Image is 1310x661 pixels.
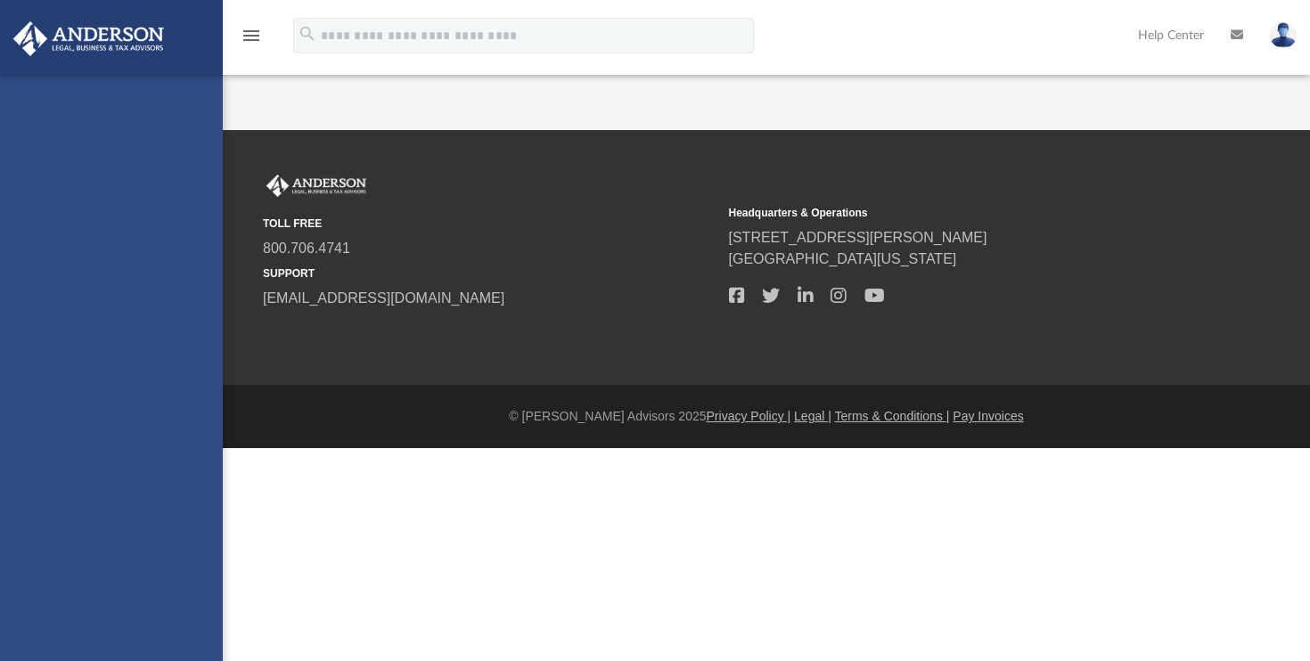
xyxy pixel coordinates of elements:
small: TOLL FREE [263,216,716,232]
small: Headquarters & Operations [729,205,1183,221]
a: [EMAIL_ADDRESS][DOMAIN_NAME] [263,290,504,306]
a: 800.706.4741 [263,241,350,256]
a: Pay Invoices [953,409,1023,423]
div: © [PERSON_NAME] Advisors 2025 [223,407,1310,426]
a: [STREET_ADDRESS][PERSON_NAME] [729,230,987,245]
a: menu [241,34,262,46]
a: Legal | [794,409,831,423]
img: Anderson Advisors Platinum Portal [263,175,370,198]
img: User Pic [1270,22,1297,48]
a: Terms & Conditions | [835,409,950,423]
small: SUPPORT [263,265,716,282]
i: search [298,24,317,44]
a: [GEOGRAPHIC_DATA][US_STATE] [729,251,957,266]
img: Anderson Advisors Platinum Portal [8,21,169,56]
a: Privacy Policy | [707,409,791,423]
i: menu [241,25,262,46]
